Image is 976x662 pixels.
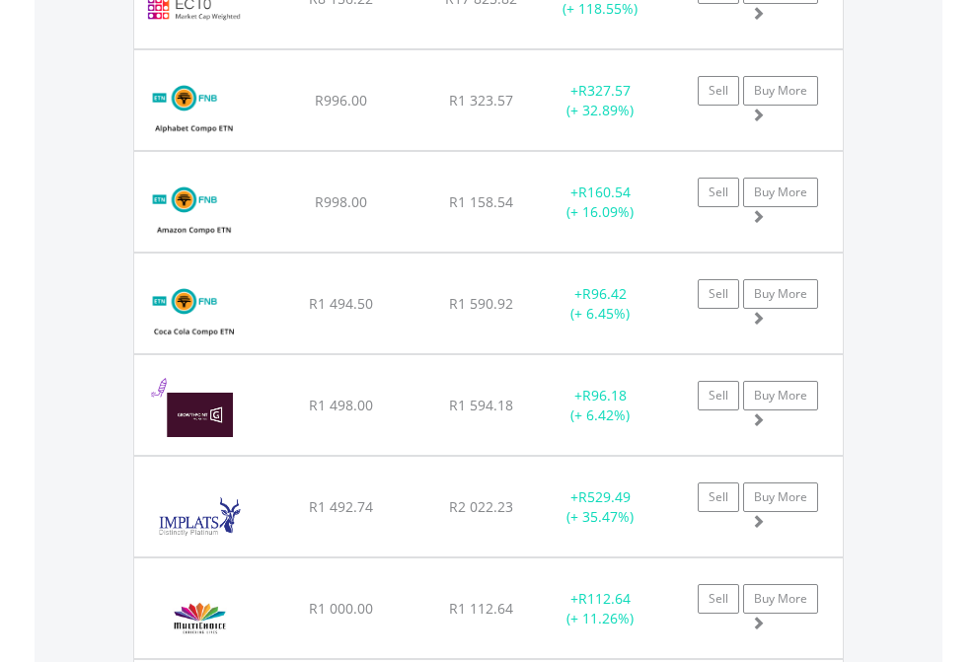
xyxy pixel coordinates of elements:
img: EQU.ZA.MCG.png [144,583,256,653]
img: EQU.ZA.IMP.png [144,481,256,552]
span: R1 492.74 [309,497,373,516]
span: R1 590.92 [449,294,513,313]
span: R1 594.18 [449,396,513,414]
div: + (+ 16.09%) [539,183,662,222]
a: Sell [698,584,739,614]
span: R96.18 [582,386,627,405]
a: Buy More [743,279,818,309]
img: EQU.ZA.ALETNC.png [144,75,244,145]
a: Buy More [743,76,818,106]
a: Buy More [743,584,818,614]
img: EQU.ZA.GRT.png [144,380,256,450]
div: + (+ 32.89%) [539,81,662,120]
span: R96.42 [582,284,627,303]
div: + (+ 6.45%) [539,284,662,324]
span: R1 498.00 [309,396,373,414]
img: EQU.ZA.COETNC.png [144,278,244,348]
span: R1 494.50 [309,294,373,313]
span: R1 112.64 [449,599,513,618]
div: + (+ 35.47%) [539,487,662,527]
span: R996.00 [315,91,367,110]
img: EQU.ZA.AMETNC.png [144,177,244,247]
span: R998.00 [315,192,367,211]
a: Buy More [743,381,818,410]
div: + (+ 11.26%) [539,589,662,628]
div: + (+ 6.42%) [539,386,662,425]
span: R2 022.23 [449,497,513,516]
span: R1 000.00 [309,599,373,618]
span: R327.57 [578,81,631,100]
span: R1 323.57 [449,91,513,110]
span: R529.49 [578,487,631,506]
a: Sell [698,381,739,410]
a: Sell [698,482,739,512]
a: Sell [698,178,739,207]
span: R1 158.54 [449,192,513,211]
a: Sell [698,279,739,309]
a: Buy More [743,482,818,512]
span: R160.54 [578,183,631,201]
a: Sell [698,76,739,106]
span: R112.64 [578,589,631,608]
a: Buy More [743,178,818,207]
